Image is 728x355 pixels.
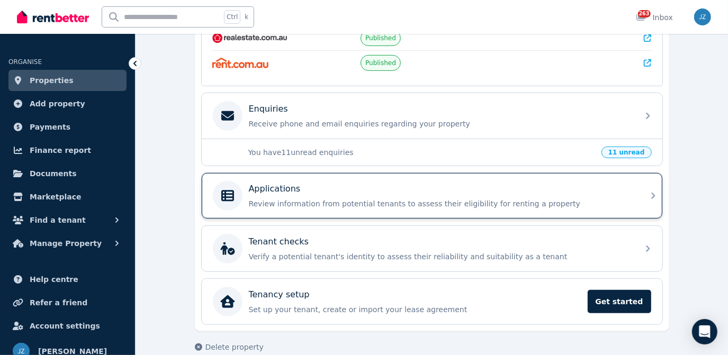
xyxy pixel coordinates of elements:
[249,288,310,301] p: Tenancy setup
[202,173,662,219] a: ApplicationsReview information from potential tenants to assess their eligibility for renting a p...
[8,269,127,290] a: Help centre
[30,74,74,87] span: Properties
[30,97,85,110] span: Add property
[8,58,42,66] span: ORGANISE
[30,237,102,250] span: Manage Property
[202,279,662,324] a: Tenancy setupSet up your tenant, create or import your lease agreementGet started
[30,144,91,157] span: Finance report
[249,235,309,248] p: Tenant checks
[638,10,651,17] span: 263
[601,147,652,158] span: 11 unread
[248,147,595,158] p: You have 11 unread enquiries
[30,121,70,133] span: Payments
[694,8,711,25] img: Jenny Zheng
[8,292,127,313] a: Refer a friend
[8,186,127,207] a: Marketplace
[249,103,288,115] p: Enquiries
[30,320,100,332] span: Account settings
[8,70,127,91] a: Properties
[212,33,288,43] img: RealEstate.com.au
[8,315,127,336] a: Account settings
[212,58,269,68] img: Rent.com.au
[30,296,87,309] span: Refer a friend
[588,290,651,313] span: Get started
[365,59,396,67] span: Published
[224,10,240,24] span: Ctrl
[195,342,264,352] button: Delete property
[205,342,264,352] span: Delete property
[249,304,581,315] p: Set up your tenant, create or import your lease agreement
[692,319,717,344] div: Open Intercom Messenger
[249,119,632,129] p: Receive phone and email enquiries regarding your property
[202,226,662,271] a: Tenant checksVerify a potential tenant's identity to assess their reliability and suitability as ...
[249,251,632,262] p: Verify a potential tenant's identity to assess their reliability and suitability as a tenant
[8,140,127,161] a: Finance report
[249,198,632,209] p: Review information from potential tenants to assess their eligibility for renting a property
[202,93,662,139] a: EnquiriesReceive phone and email enquiries regarding your property
[8,163,127,184] a: Documents
[30,190,81,203] span: Marketplace
[8,116,127,138] a: Payments
[17,9,89,25] img: RentBetter
[8,210,127,231] button: Find a tenant
[30,214,86,226] span: Find a tenant
[365,34,396,42] span: Published
[8,93,127,114] a: Add property
[249,183,301,195] p: Applications
[8,233,127,254] button: Manage Property
[636,12,673,23] div: Inbox
[30,273,78,286] span: Help centre
[245,13,248,21] span: k
[30,167,77,180] span: Documents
